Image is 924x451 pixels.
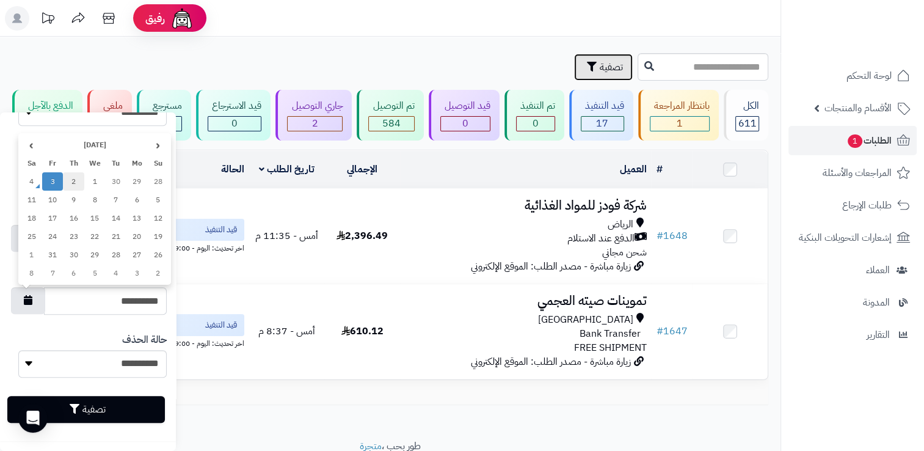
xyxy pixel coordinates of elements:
span: 0 [231,116,238,131]
td: 30 [106,172,127,191]
a: المراجعات والأسئلة [788,158,917,188]
a: قيد التوصيل 0 [426,90,502,141]
span: العملاء [866,262,890,279]
td: 18 [21,209,42,227]
span: [GEOGRAPHIC_DATA] [537,313,633,327]
td: 24 [42,227,64,246]
th: Sa [21,154,42,172]
button: تصفية [7,396,165,423]
td: 30 [63,246,84,264]
div: 0 [208,117,261,131]
a: قيد التنفيذ 17 [567,90,636,141]
td: 3 [126,264,148,282]
img: logo-2.png [841,31,912,57]
span: 17 [596,116,608,131]
th: Mo [126,154,148,172]
th: › [21,136,42,154]
h3: تموينات صيته العجمي [405,294,647,308]
span: 611 [738,116,756,131]
div: قيد التوصيل [440,99,490,113]
a: الحالة [221,162,244,177]
span: تصفية [600,60,623,75]
span: المراجعات والأسئلة [823,164,892,182]
a: لوحة التحكم [788,61,917,90]
div: قيد الاسترجاع [208,99,261,113]
span: Bank Transfer [579,327,640,341]
div: 584 [369,117,413,131]
div: تم التوصيل [368,99,414,113]
a: العملاء [788,255,917,285]
span: 584 [382,116,401,131]
span: إشعارات التحويلات البنكية [799,229,892,246]
div: الدفع بالآجل [24,99,73,113]
span: أمس - 11:35 م [255,229,318,243]
td: 9 [63,191,84,209]
span: 610.12 [341,324,384,339]
td: 12 [148,209,169,227]
td: 6 [126,191,148,209]
a: تاريخ الطلب [259,162,315,177]
td: 28 [148,172,169,191]
td: 8 [21,264,42,282]
th: ‹ [148,136,169,154]
td: 27 [126,246,148,264]
td: 2 [148,264,169,282]
th: We [84,154,106,172]
button: تصفية [574,54,633,81]
span: الدفع عند الاستلام [567,232,634,246]
div: بانتظار المراجعة [650,99,710,113]
div: قيد التنفيذ [581,99,624,113]
div: جاري التوصيل [287,99,343,113]
a: بانتظار المراجعة 1 [636,90,721,141]
td: 8 [84,191,106,209]
div: ملغي [99,99,123,113]
a: الطلبات1 [788,126,917,155]
td: 7 [106,191,127,209]
td: 26 [148,246,169,264]
span: قيد التنفيذ [205,319,237,331]
td: 29 [84,246,106,264]
td: 25 [21,227,42,246]
div: عرض 1 إلى 2 من 2 (1 صفحات) [3,391,390,405]
a: جاري التوصيل 2 [273,90,354,141]
td: 31 [42,246,64,264]
label: حالة الحذف [122,333,167,347]
div: 2 [288,117,342,131]
th: Fr [42,154,64,172]
span: # [656,229,663,243]
td: 16 [63,209,84,227]
div: تم التنفيذ [516,99,555,113]
span: 2 [312,116,318,131]
h3: شركة فودز للمواد الغذائية [405,199,647,213]
td: 6 [63,264,84,282]
td: 17 [42,209,64,227]
a: قيد الاسترجاع 0 [194,90,273,141]
span: زيارة مباشرة - مصدر الطلب: الموقع الإلكتروني [470,354,630,369]
td: 1 [21,246,42,264]
th: Tu [106,154,127,172]
a: # [656,162,662,177]
td: 5 [148,191,169,209]
div: الكل [735,99,759,113]
th: Th [63,154,84,172]
td: 5 [84,264,106,282]
span: لوحة التحكم [846,67,892,84]
div: 17 [581,117,624,131]
span: قيد التنفيذ [205,224,237,236]
span: المدونة [863,294,890,311]
a: تم التنفيذ 0 [502,90,567,141]
td: 29 [126,172,148,191]
a: الدفع بالآجل 0 [10,90,85,141]
td: 20 [126,227,148,246]
td: 19 [148,227,169,246]
td: 14 [106,209,127,227]
th: Su [148,154,169,172]
td: 28 [106,246,127,264]
td: 2 [63,172,84,191]
span: الرياض [607,218,633,232]
div: Open Intercom Messenger [18,403,48,433]
a: الإجمالي [347,162,377,177]
div: مسترجع [148,99,182,113]
span: شحن مجاني [602,245,646,260]
td: 7 [42,264,64,282]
